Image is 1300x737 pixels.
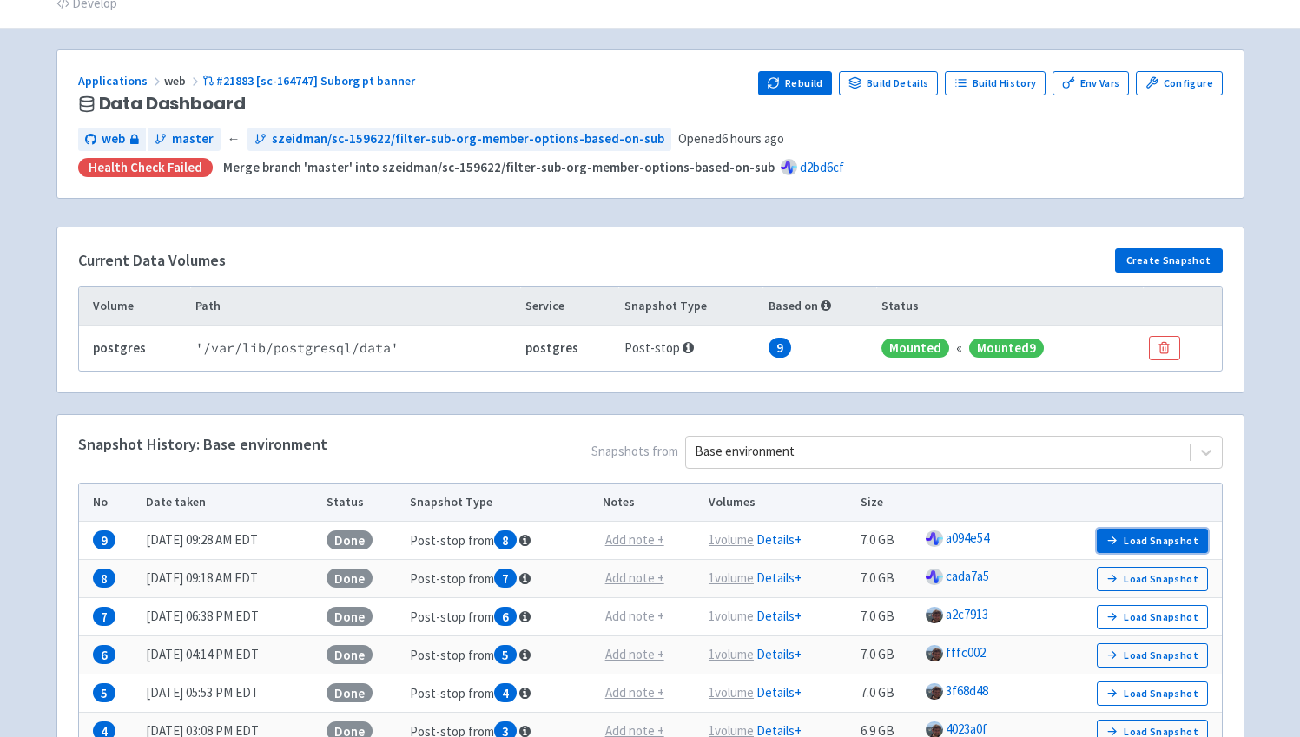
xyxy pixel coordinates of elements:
[881,339,949,359] span: Mounted
[722,130,784,147] time: 6 hours ago
[605,531,664,548] u: Add note +
[855,560,921,598] td: 7.0 GB
[78,252,226,269] h4: Current Data Volumes
[102,129,125,149] span: web
[327,436,1223,476] span: Snapshots from
[520,287,619,326] th: Service
[405,484,597,522] th: Snapshot Type
[709,569,754,586] u: 1 volume
[405,560,597,598] td: Post-stop from
[405,522,597,560] td: Post-stop from
[624,339,694,356] span: Post-stop
[405,674,597,713] td: Post-stop from
[327,607,373,627] span: Done
[228,129,241,149] span: ←
[247,128,671,151] a: szeidman/sc-159622/filter-sub-org-member-options-based-on-sub
[327,645,373,665] span: Done
[494,530,517,550] span: 8
[202,73,419,89] a: #21883 [sc-164747] Suborg pt banner
[164,73,202,89] span: web
[405,598,597,636] td: Post-stop from
[709,684,754,701] u: 1 volume
[93,339,146,356] b: postgres
[605,608,664,624] u: Add note +
[855,674,921,713] td: 7.0 GB
[1136,71,1222,95] a: Configure
[494,645,517,665] span: 5
[855,636,921,674] td: 7.0 GB
[79,484,141,522] th: No
[140,522,320,560] td: [DATE] 09:28 AM EDT
[327,569,373,589] span: Done
[1115,248,1222,273] button: Create Snapshot
[709,608,754,624] u: 1 volume
[140,560,320,598] td: [DATE] 09:18 AM EDT
[99,94,246,114] span: Data Dashboard
[321,484,405,522] th: Status
[140,484,320,522] th: Date taken
[93,645,115,665] span: 6
[223,159,775,175] strong: Merge branch 'master' into szeidman/sc-159622/filter-sub-org-member-options-based-on-sub
[969,339,1044,359] span: Mounted 9
[597,484,703,522] th: Notes
[703,484,855,522] th: Volumes
[140,674,320,713] td: [DATE] 05:53 PM EDT
[946,568,989,584] a: cada7a5
[327,683,373,703] span: Done
[946,644,986,661] a: fffc002
[272,129,664,149] span: szeidman/sc-159622/filter-sub-org-member-options-based-on-sub
[78,158,213,178] div: Health check failed
[78,436,327,453] h4: Snapshot History: Base environment
[756,569,802,586] a: Details+
[1097,529,1208,553] button: Load Snapshot
[148,128,221,151] a: master
[769,338,791,358] span: 9
[327,530,373,550] span: Done
[762,287,876,326] th: Based on
[93,530,115,550] span: 9
[756,608,802,624] a: Details+
[756,531,802,548] a: Details+
[855,484,921,522] th: Size
[1097,567,1208,591] button: Load Snapshot
[93,607,115,627] span: 7
[494,569,517,589] span: 7
[78,128,146,151] a: web
[78,73,164,89] a: Applications
[190,287,520,326] th: Path
[945,71,1046,95] a: Build History
[946,682,988,699] a: 3f68d48
[956,339,962,359] div: «
[405,636,597,674] td: Post-stop from
[946,606,988,622] a: a2c7913
[1097,643,1208,668] button: Load Snapshot
[494,607,517,627] span: 6
[525,339,578,356] b: postgres
[709,646,754,662] u: 1 volume
[1097,681,1208,706] button: Load Snapshot
[758,71,833,95] button: Rebuild
[1097,605,1208,629] button: Load Snapshot
[855,598,921,636] td: 7.0 GB
[93,683,115,703] span: 5
[140,598,320,636] td: [DATE] 06:38 PM EDT
[1053,71,1129,95] a: Env Vars
[172,129,214,149] span: master
[678,129,784,149] span: Opened
[839,71,938,95] a: Build Details
[140,636,320,674] td: [DATE] 04:14 PM EDT
[79,287,190,326] th: Volume
[605,569,664,586] u: Add note +
[190,326,520,371] td: ' /var/lib/postgresql/data '
[605,646,664,662] u: Add note +
[946,530,989,546] a: a094e54
[876,287,1144,326] th: Status
[93,569,115,589] span: 8
[756,646,802,662] a: Details+
[855,522,921,560] td: 7.0 GB
[756,684,802,701] a: Details+
[800,159,844,175] a: d2bd6cf
[605,684,664,701] u: Add note +
[494,683,517,703] span: 4
[709,531,754,548] u: 1 volume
